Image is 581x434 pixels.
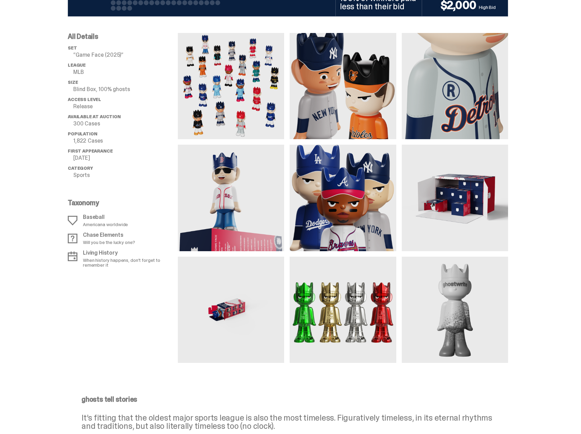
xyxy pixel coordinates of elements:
[73,138,178,144] p: 1,822 Cases
[82,396,494,403] p: ghosts tell stories
[68,114,121,120] span: Available at Auction
[73,155,178,161] p: [DATE]
[402,145,508,251] img: media gallery image
[290,33,396,139] img: media gallery image
[68,79,78,85] span: Size
[83,232,135,238] p: Chase Elements
[68,45,77,51] span: set
[73,69,178,75] p: MLB
[68,131,97,137] span: Population
[68,199,174,206] p: Taxonomy
[290,145,396,251] img: media gallery image
[73,87,178,92] p: Blind Box, 100% ghosts
[83,214,128,220] p: Baseball
[479,4,504,11] p: High Bid
[83,222,128,227] p: Americana worldwide
[68,33,178,40] p: All Details
[178,257,284,363] img: media gallery image
[83,250,174,256] p: Living History
[73,121,178,126] p: 300 Cases
[83,258,174,267] p: When history happens, don't forget to remember it
[178,145,284,251] img: media gallery image
[68,62,86,68] span: League
[82,414,494,430] p: It’s fitting that the oldest major sports league is also the most timeless. Figuratively timeless...
[68,148,112,154] span: First Appearance
[68,97,101,102] span: Access Level
[178,33,284,139] img: media gallery image
[402,33,508,139] img: media gallery image
[402,257,508,363] img: media gallery image
[73,173,178,178] p: Sports
[73,52,178,58] p: “Game Face (2025)”
[83,240,135,245] p: Will you be the lucky one?
[73,104,178,109] p: Release
[290,257,396,363] img: media gallery image
[68,165,93,171] span: Category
